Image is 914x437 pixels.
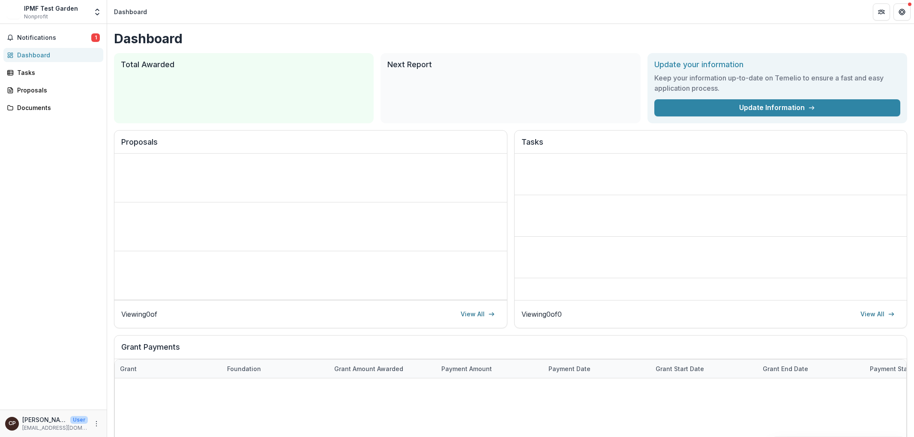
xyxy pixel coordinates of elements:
[24,13,48,21] span: Nonprofit
[521,309,562,319] p: Viewing 0 of 0
[855,307,900,321] a: View All
[121,137,500,154] h2: Proposals
[17,34,91,42] span: Notifications
[114,31,907,46] h1: Dashboard
[17,51,96,59] div: Dashboard
[121,60,367,69] h2: Total Awarded
[111,6,150,18] nav: breadcrumb
[3,48,103,62] a: Dashboard
[873,3,890,21] button: Partners
[456,307,500,321] a: View All
[22,424,88,432] p: [EMAIL_ADDRESS][DOMAIN_NAME]
[521,137,900,154] h2: Tasks
[17,86,96,95] div: Proposals
[3,101,103,115] a: Documents
[22,415,67,424] p: [PERSON_NAME]
[70,416,88,424] p: User
[654,99,900,116] a: Update Information
[121,342,900,359] h2: Grant Payments
[893,3,911,21] button: Get Help
[3,31,103,45] button: Notifications1
[17,103,96,112] div: Documents
[114,7,147,16] div: Dashboard
[3,65,103,80] a: Tasks
[654,73,900,93] h3: Keep your information up-to-date on Temelio to ensure a fast and easy application process.
[17,68,96,77] div: Tasks
[91,419,102,429] button: More
[3,83,103,97] a: Proposals
[121,309,157,319] p: Viewing 0 of
[9,421,16,426] div: Carol Posso
[91,33,100,42] span: 1
[91,3,103,21] button: Open entity switcher
[24,4,78,13] div: IPMF Test Garden
[654,60,900,69] h2: Update your information
[387,60,633,69] h2: Next Report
